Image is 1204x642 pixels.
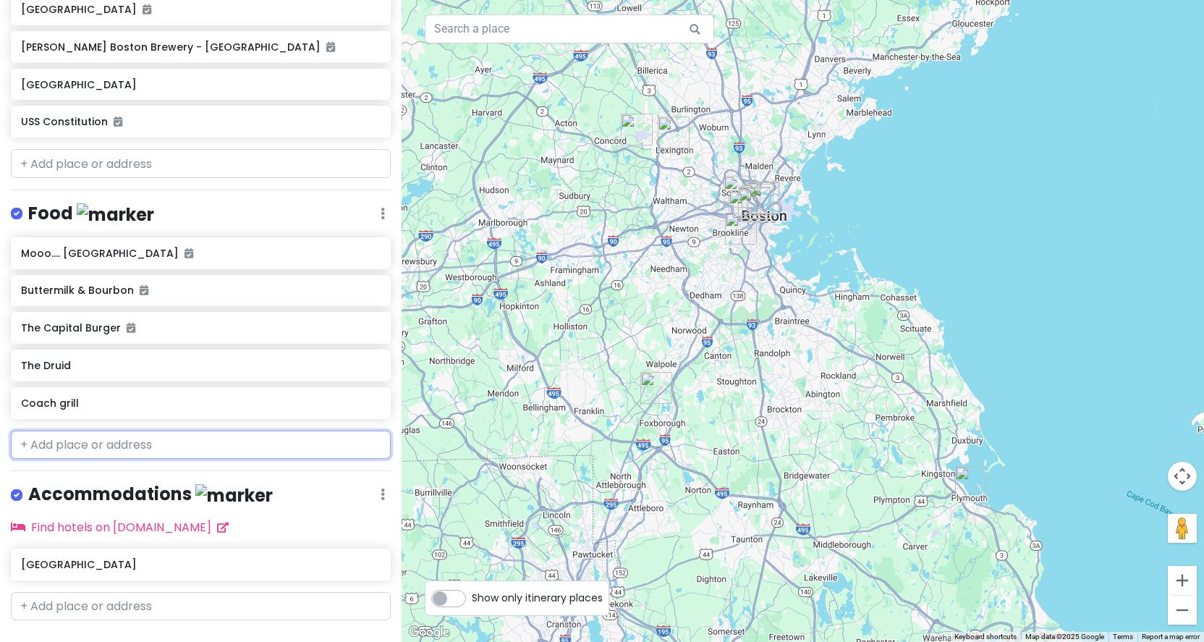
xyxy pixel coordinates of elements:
[405,623,453,642] a: Open this area in Google Maps (opens a new window)
[738,187,770,219] div: The Capital Burger
[21,284,380,297] h6: Buttermilk & Bourbon
[658,117,690,148] div: Lexington Battle Green
[21,247,380,260] h6: Mooo.... [GEOGRAPHIC_DATA]
[114,117,122,127] i: Added to itinerary
[725,213,757,245] div: Samuel Adams Boston Brewery - Jamaica Plain
[1142,633,1200,641] a: Report a map error
[1168,566,1197,595] button: Zoom in
[143,4,151,14] i: Added to itinerary
[640,372,672,404] div: Gillette Stadium
[140,285,148,295] i: Added to itinerary
[11,592,391,621] input: + Add place or address
[747,182,779,214] div: Mooo.... Beacon Hill
[1168,514,1197,543] button: Drag Pegman onto the map to open Street View
[326,42,335,52] i: Added to itinerary
[28,483,273,507] h4: Accommodations
[21,359,380,372] h6: The Druid
[185,248,193,258] i: Added to itinerary
[21,3,380,16] h6: [GEOGRAPHIC_DATA]
[1025,633,1104,641] span: Map data ©2025 Google
[425,14,714,43] input: Search a place
[11,519,229,536] a: Find hotels on [DOMAIN_NAME]
[405,623,453,642] img: Google
[11,149,391,178] input: + Add place or address
[195,484,273,507] img: marker
[28,202,154,226] h4: Food
[472,590,603,606] span: Show only itinerary places
[748,182,780,214] div: Freedom Trail Foundation
[1168,596,1197,625] button: Zoom out
[954,632,1017,642] button: Keyboard shortcuts
[1168,462,1197,491] button: Map camera controls
[621,114,653,145] div: Minute Man National Historical Park
[955,466,987,498] div: Plymouth
[724,176,755,208] div: Cambridge
[77,203,154,226] img: marker
[1113,633,1133,641] a: Terms (opens in new tab)
[21,321,380,334] h6: The Capital Burger
[729,190,760,222] div: Fenway Park
[127,323,135,333] i: Added to itinerary
[21,78,380,91] h6: [GEOGRAPHIC_DATA]
[21,115,380,128] h6: USS Constitution
[21,397,380,410] h6: Coach grill
[21,41,380,54] h6: [PERSON_NAME] Boston Brewery - [GEOGRAPHIC_DATA]
[738,187,770,219] div: Buttermilk & Bourbon
[11,431,391,460] input: + Add place or address
[742,184,773,216] div: Cheers
[21,558,380,571] h6: [GEOGRAPHIC_DATA]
